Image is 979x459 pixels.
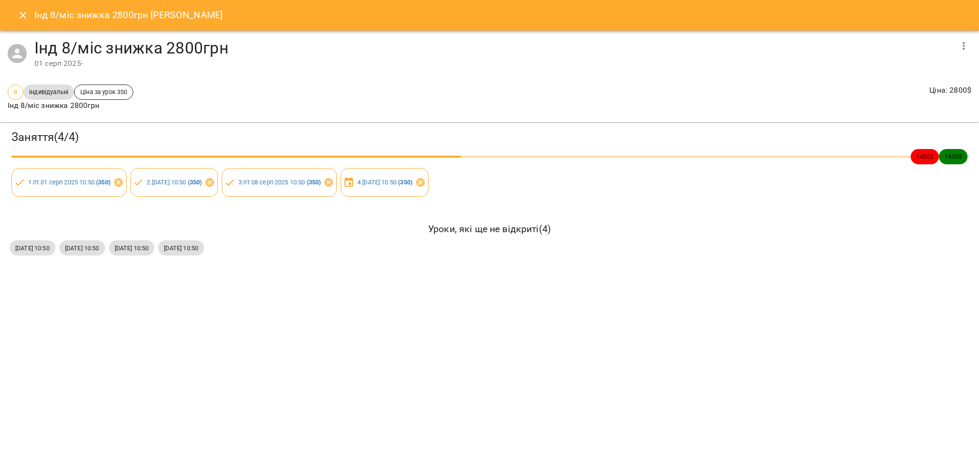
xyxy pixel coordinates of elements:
a: 1.пт 01 серп 2025 10:50 (350) [28,179,110,186]
a: 3.пт 08 серп 2025 10:50 (350) [238,179,321,186]
span: [DATE] 10:50 [59,244,105,253]
a: 4.[DATE] 10:50 (350) [357,179,412,186]
span: 1400 $ [911,152,939,161]
span: 8 [8,87,23,96]
span: [DATE] 10:50 [158,244,204,253]
h6: Уроки, які ще не відкриті ( 4 ) [10,222,969,236]
b: ( 350 ) [188,179,202,186]
div: 1.пт 01 серп 2025 10:50 (350) [11,168,127,197]
b: ( 350 ) [96,179,110,186]
div: 3.пт 08 серп 2025 10:50 (350) [222,168,337,197]
button: Close [11,4,34,27]
h3: Заняття ( 4 / 4 ) [11,130,968,145]
div: 4.[DATE] 10:50 (350) [341,168,429,197]
p: Ціна : 2800 $ [929,85,971,96]
span: індивідуальні [23,87,74,96]
b: ( 350 ) [307,179,321,186]
div: 01 серп 2025 - [34,58,952,69]
b: ( 350 ) [398,179,412,186]
div: 2.[DATE] 10:50 (350) [130,168,218,197]
span: 1400 $ [939,152,968,161]
a: 2.[DATE] 10:50 (350) [147,179,202,186]
h4: Інд 8/міс знижка 2800грн [34,38,952,58]
span: [DATE] 10:50 [109,244,155,253]
span: [DATE] 10:50 [10,244,55,253]
h6: Інд 8/міс знижка 2800грн [PERSON_NAME] [34,8,223,22]
span: Ціна за урок 350 [75,87,133,96]
p: Інд 8/міс знижка 2800грн [8,100,133,111]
